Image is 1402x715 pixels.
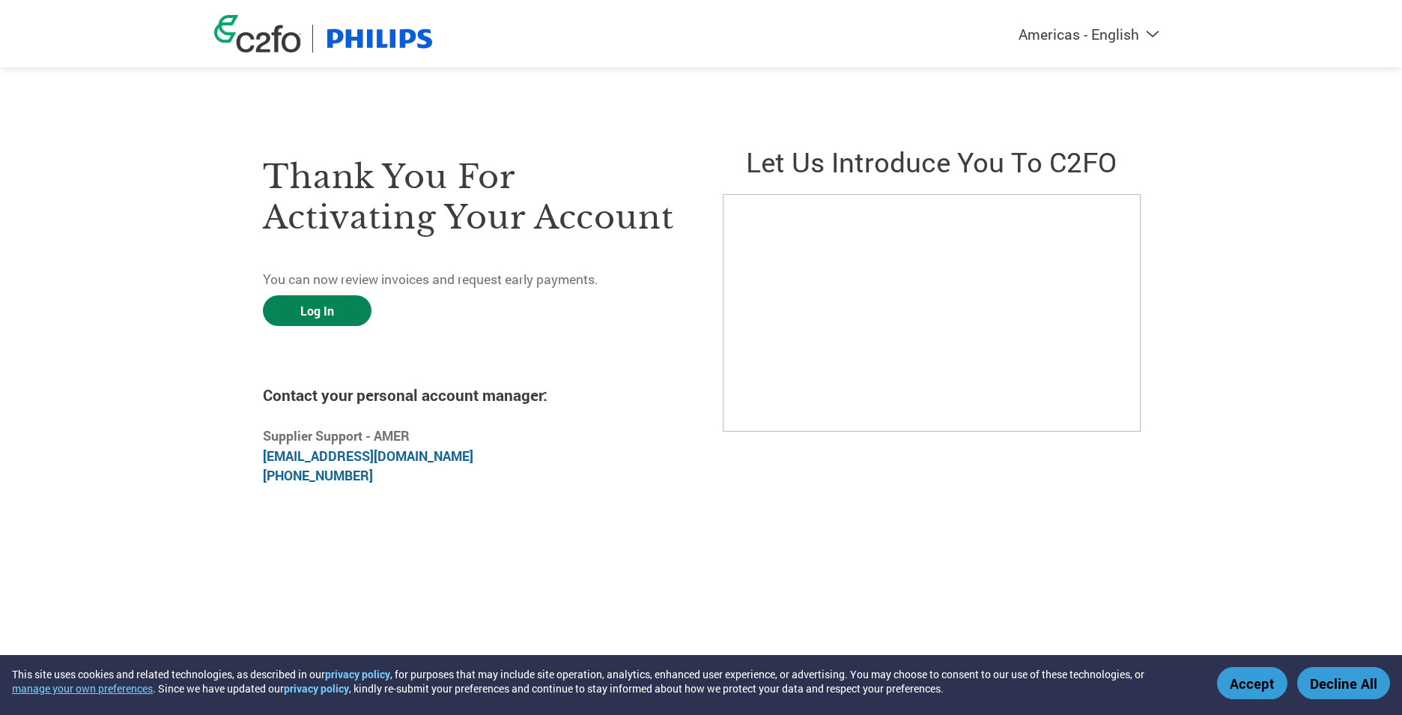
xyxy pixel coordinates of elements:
a: Log In [263,295,371,326]
h3: Thank you for activating your account [263,157,679,238]
iframe: C2FO Introduction Video [723,194,1141,432]
img: Philips [324,25,435,52]
h2: Let us introduce you to C2FO [723,143,1139,180]
p: You can now review invoices and request early payments. [263,270,679,289]
a: privacy policy [284,681,349,696]
div: This site uses cookies and related technologies, as described in our , for purposes that may incl... [12,667,1195,696]
img: c2fo logo [214,15,301,52]
a: [PHONE_NUMBER] [263,467,373,484]
button: Accept [1217,667,1287,699]
a: privacy policy [325,667,390,681]
button: Decline All [1297,667,1390,699]
h4: Contact your personal account manager: [263,384,679,405]
b: Supplier Support - AMER [263,427,410,444]
button: manage your own preferences [12,681,153,696]
a: [EMAIL_ADDRESS][DOMAIN_NAME] [263,447,473,465]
